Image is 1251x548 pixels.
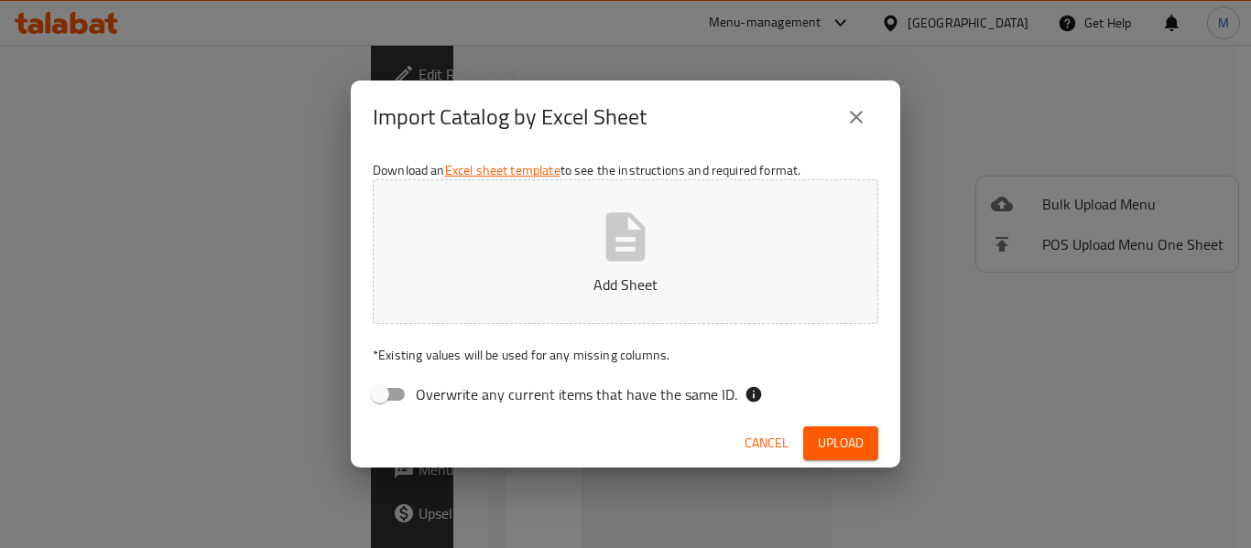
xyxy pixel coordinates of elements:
[373,346,878,364] p: Existing values will be used for any missing columns.
[737,426,796,460] button: Cancel
[445,158,560,182] a: Excel sheet template
[818,432,864,455] span: Upload
[373,179,878,324] button: Add Sheet
[416,383,737,405] span: Overwrite any current items that have the same ID.
[745,385,763,403] svg: If the overwrite option isn't selected, then the items that match an existing ID will be ignored ...
[745,432,789,455] span: Cancel
[351,154,900,419] div: Download an to see the instructions and required format.
[834,95,878,139] button: close
[373,102,647,132] h2: Import Catalog by Excel Sheet
[803,426,878,460] button: Upload
[401,274,850,295] p: Add Sheet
